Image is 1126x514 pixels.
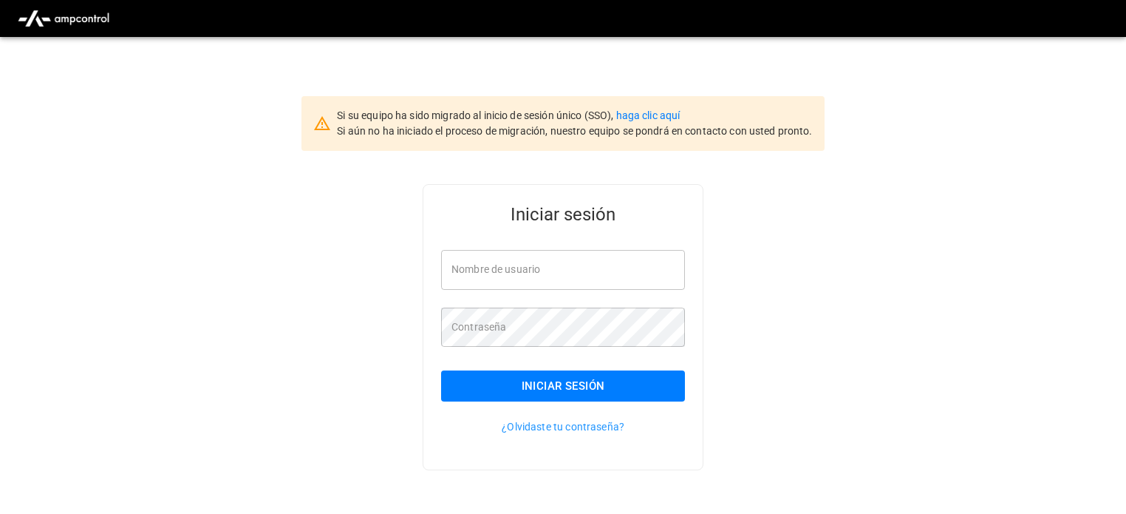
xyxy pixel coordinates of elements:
[441,419,685,434] p: ¿Olvidaste tu contraseña?
[12,4,115,33] img: ampcontrol.io logo
[337,125,812,137] span: Si aún no ha iniciado el proceso de migración, nuestro equipo se pondrá en contacto con usted pro...
[616,109,680,121] a: haga clic aquí
[441,203,685,226] h5: Iniciar sesión
[337,109,615,121] span: Si su equipo ha sido migrado al inicio de sesión único (SSO),
[441,371,685,402] button: Iniciar sesión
